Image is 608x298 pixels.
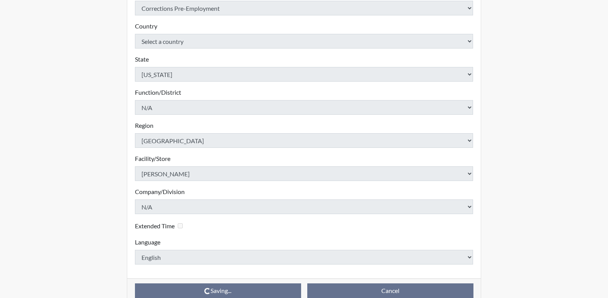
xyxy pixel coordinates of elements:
[135,88,181,97] label: Function/District
[135,238,160,247] label: Language
[135,221,175,231] label: Extended Time
[135,187,185,196] label: Company/Division
[307,283,473,298] button: Cancel
[135,55,149,64] label: State
[135,121,153,130] label: Region
[135,154,170,163] label: Facility/Store
[135,220,186,231] div: Checking this box will provide the interviewee with an accomodation of extra time to answer each ...
[135,283,301,298] button: Saving...
[135,22,157,31] label: Country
